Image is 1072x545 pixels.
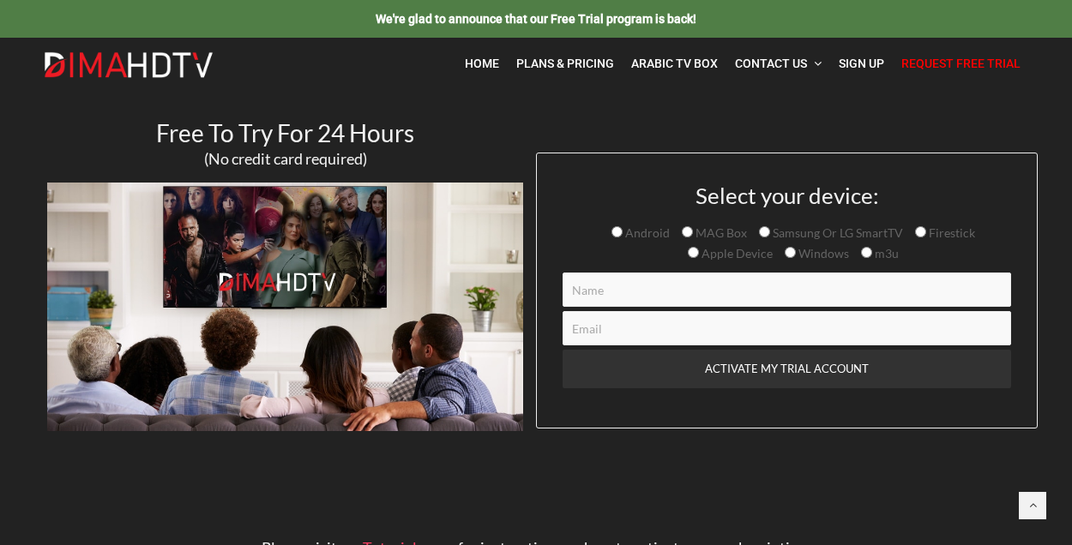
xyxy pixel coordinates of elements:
[43,51,214,79] img: Dima HDTV
[796,246,849,261] span: Windows
[861,247,872,258] input: m3u
[456,46,508,81] a: Home
[735,57,807,70] span: Contact Us
[693,225,747,240] span: MAG Box
[1019,492,1046,519] a: Back to top
[156,118,414,147] span: Free To Try For 24 Hours
[623,225,670,240] span: Android
[699,246,773,261] span: Apple Device
[839,57,884,70] span: Sign Up
[376,12,696,26] span: We're glad to announce that our Free Trial program is back!
[901,57,1021,70] span: Request Free Trial
[376,11,696,26] a: We're glad to announce that our Free Trial program is back!
[893,46,1029,81] a: Request Free Trial
[696,182,879,209] span: Select your device:
[631,57,718,70] span: Arabic TV Box
[830,46,893,81] a: Sign Up
[550,183,1024,428] form: Contact form
[563,350,1011,388] input: ACTIVATE MY TRIAL ACCOUNT
[611,226,623,237] input: Android
[770,225,903,240] span: Samsung Or LG SmartTV
[682,226,693,237] input: MAG Box
[688,247,699,258] input: Apple Device
[759,226,770,237] input: Samsung Or LG SmartTV
[785,247,796,258] input: Windows
[623,46,726,81] a: Arabic TV Box
[508,46,623,81] a: Plans & Pricing
[563,272,1011,307] input: Name
[726,46,830,81] a: Contact Us
[915,226,926,237] input: Firestick
[563,311,1011,345] input: Email
[872,246,899,261] span: m3u
[465,57,499,70] span: Home
[204,149,367,168] span: (No credit card required)
[516,57,614,70] span: Plans & Pricing
[926,225,975,240] span: Firestick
